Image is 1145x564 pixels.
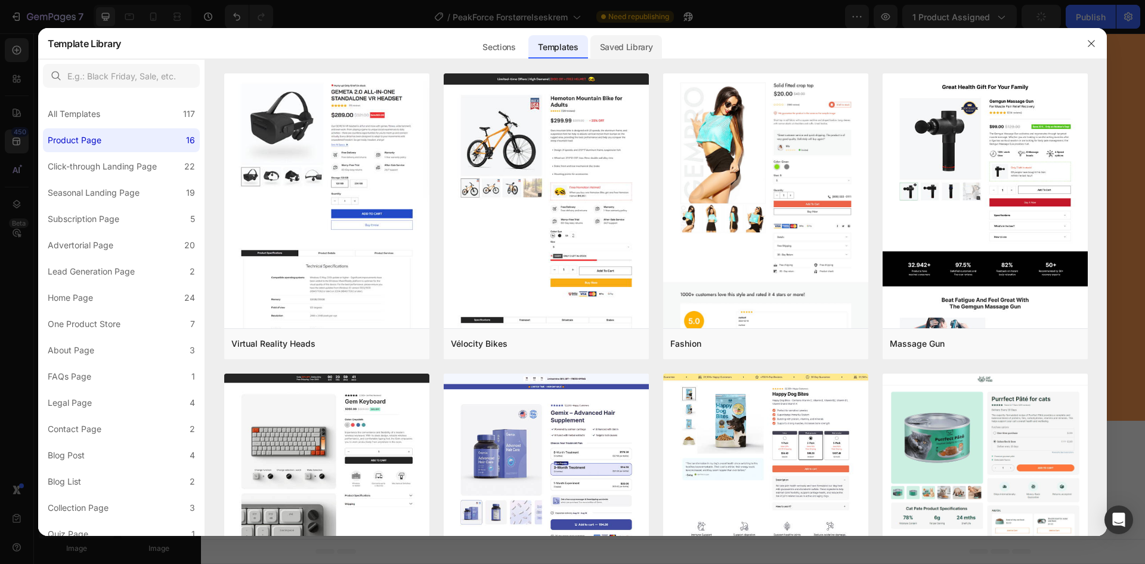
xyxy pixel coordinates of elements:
[190,448,195,463] div: 4
[43,64,200,88] input: E.g.: Black Friday, Sale, etc.
[48,448,85,463] div: Blog Post
[190,264,195,279] div: 2
[48,291,93,305] div: Home Page
[48,396,92,410] div: Legal Page
[482,117,829,182] p: ⁠⁠⁠⁠⁠⁠⁠
[444,405,500,417] span: Add section
[343,432,416,444] div: Choose templates
[590,35,663,59] div: Saved Library
[525,432,598,444] div: Add blank section
[190,396,195,410] div: 4
[48,369,91,384] div: FAQs Page
[1104,506,1133,534] div: Open Intercom Messenger
[481,116,830,183] h2: Rich Text Editor. Editing area: main
[451,337,507,351] div: Vélocity Bikes
[186,186,195,200] div: 19
[436,446,500,457] span: from URL or image
[48,133,101,147] div: Product Page
[183,107,195,121] div: 117
[48,159,157,174] div: Click-through Landing Page
[48,186,140,200] div: Seasonal Landing Page
[48,501,109,515] div: Collection Page
[190,474,195,489] div: 2
[670,337,701,351] div: Fashion
[184,291,195,305] div: 24
[48,474,81,489] div: Blog List
[890,337,945,351] div: Massage Gun
[48,28,121,59] h2: Template Library
[231,337,315,351] div: Virtual Reality Heads
[482,184,829,213] p: PeakForce støtter naturlig fasthet og komfort med skånsomme, plantebaserte ingredienser—og hjelpe...
[190,212,195,226] div: 5
[437,432,500,444] div: Generate layout
[190,317,195,331] div: 7
[48,238,113,252] div: Advertorial Page
[516,446,605,457] span: then drag & drop elements
[184,159,195,174] div: 22
[190,343,195,357] div: 3
[184,238,195,252] div: 20
[48,212,119,226] div: Subscription Page
[48,264,135,279] div: Lead Generation Page
[48,317,120,331] div: One Product Store
[48,343,94,357] div: About Page
[186,133,195,147] div: 16
[481,183,830,214] div: Rich Text Editor. Editing area: main
[338,446,420,457] span: inspired by CRO experts
[482,118,741,181] strong: Føl deg sterkere og mer selvsikker
[191,369,195,384] div: 1
[48,422,101,436] div: Contact Page
[473,35,525,59] div: Sections
[191,527,195,541] div: 1
[48,527,88,541] div: Quiz Page
[190,501,195,515] div: 3
[48,107,100,121] div: All Templates
[528,35,587,59] div: Templates
[190,422,195,436] div: 2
